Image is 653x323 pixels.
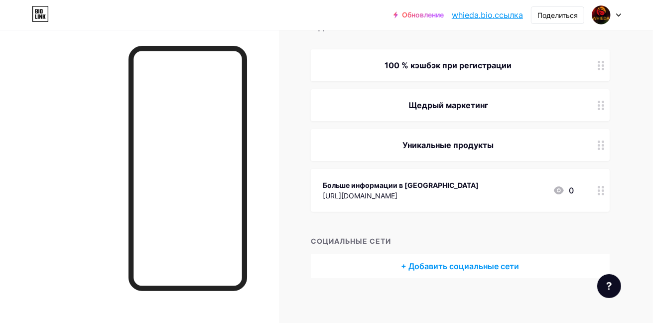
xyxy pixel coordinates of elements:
ya-tr-span: Поделиться [537,11,578,19]
ya-tr-span: Больше информации в [GEOGRAPHIC_DATA] [323,181,479,189]
ya-tr-span: 100 % кэшбэк при регистрации [385,60,512,70]
div: 0 [553,184,574,196]
ya-tr-span: + Добавить социальные сети [401,260,520,272]
ya-tr-span: Щедрый маркетинг [408,100,488,110]
ya-tr-span: [URL][DOMAIN_NAME] [323,191,397,200]
img: почему [592,5,611,24]
ya-tr-span: СОЦИАЛЬНЫЕ СЕТИ [311,237,391,245]
ya-tr-span: Уникальные продукты [403,140,494,150]
ya-tr-span: whieda.bio.ссылка [452,10,523,20]
a: whieda.bio.ссылка [452,9,523,21]
ya-tr-span: Обновление [402,11,444,19]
